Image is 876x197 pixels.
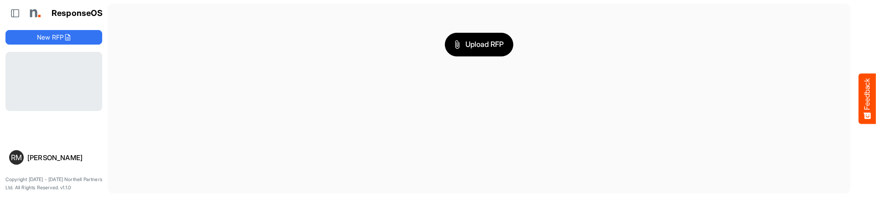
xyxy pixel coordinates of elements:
[859,73,876,124] button: Feedback
[5,30,102,45] button: New RFP
[5,176,102,192] p: Copyright [DATE] - [DATE] Northell Partners Ltd. All Rights Reserved. v1.1.0
[454,39,504,51] span: Upload RFP
[25,4,43,22] img: Northell
[11,154,22,161] span: RM
[27,154,99,161] div: [PERSON_NAME]
[5,52,102,111] div: Loading...
[52,9,103,18] h1: ResponseOS
[445,33,513,56] button: Upload RFP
